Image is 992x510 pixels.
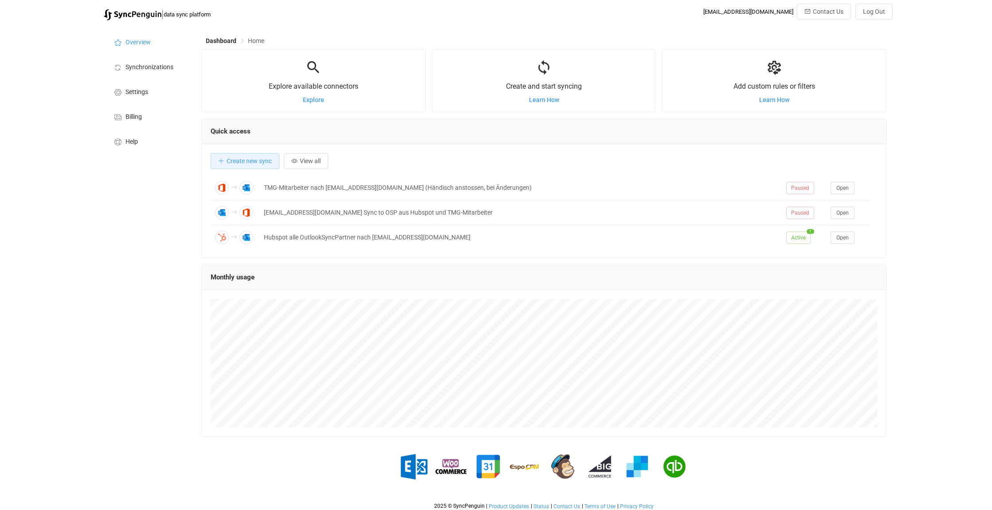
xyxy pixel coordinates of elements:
img: Office 365 Contacts [239,206,253,220]
img: syncpenguin.svg [104,9,161,20]
span: data sync platform [164,11,211,18]
span: Explore available connectors [269,82,358,90]
button: Open [831,182,855,194]
a: Terms of Use [584,503,616,510]
span: Synchronizations [125,64,173,71]
span: View all [300,157,321,165]
span: Settings [125,89,148,96]
img: espo-crm.png [510,451,541,482]
div: Breadcrumb [206,38,264,44]
span: Create and start syncing [506,82,582,90]
span: 2025 © SyncPenguin [434,503,485,509]
span: Monthly usage [211,273,255,281]
div: [EMAIL_ADDRESS][DOMAIN_NAME] [703,8,793,15]
button: Open [831,231,855,244]
button: Create new sync [211,153,279,169]
span: | [486,503,487,509]
button: Log Out [855,4,893,20]
a: Learn How [529,96,559,103]
a: Learn How [759,96,789,103]
img: HubSpot Contacts [215,231,229,244]
img: google.png [473,451,504,482]
a: Open [831,209,855,216]
span: | [582,503,583,509]
span: Help [125,138,138,145]
img: big-commerce.png [584,451,616,482]
span: Paused [786,182,814,194]
span: Add custom rules or filters [733,82,815,90]
img: Office 365 GAL Contacts [215,181,229,195]
button: View all [284,153,328,169]
span: Dashboard [206,37,236,44]
div: [EMAIL_ADDRESS][DOMAIN_NAME] Sync to OSP aus Hubspot und TMG-Mitarbeiter [259,208,782,218]
a: Contact Us [553,503,580,510]
span: Quick access [211,127,251,135]
span: Contact Us [813,8,843,15]
span: Overview [125,39,151,46]
span: Open [836,185,849,191]
a: |data sync platform [104,8,211,20]
span: | [551,503,552,509]
img: Outlook Contacts [239,181,253,195]
span: Paused [786,207,814,219]
a: Open [831,234,855,241]
a: Settings [104,79,192,104]
a: Billing [104,104,192,129]
span: | [161,8,164,20]
img: exchange.png [398,451,429,482]
span: | [531,503,532,509]
img: mailchimp.png [547,451,578,482]
button: Contact Us [797,4,851,20]
img: Outlook Contacts [215,206,229,220]
img: sendgrid.png [622,451,653,482]
span: Log Out [863,8,885,15]
span: Open [836,210,849,216]
span: Billing [125,114,142,121]
a: Status [533,503,549,510]
span: Product Updates [489,503,529,510]
span: Open [836,235,849,241]
a: Product Updates [488,503,529,510]
a: Explore [303,96,324,103]
span: 1 [807,229,814,234]
span: Contact Us [553,503,580,510]
span: Status [533,503,549,510]
img: Outlook Contacts [239,231,253,244]
span: Terms of Use [584,503,616,510]
a: Open [831,184,855,191]
div: Hubspot alle OutlookSyncPartner nach [EMAIL_ADDRESS][DOMAIN_NAME] [259,232,782,243]
span: Active [786,231,811,244]
a: Synchronizations [104,54,192,79]
img: quickbooks.png [659,451,690,482]
span: Create new sync [227,157,272,165]
a: Help [104,129,192,153]
div: TMG-Mitarbeiter nach [EMAIL_ADDRESS][DOMAIN_NAME] (Händisch anstossen, bei Änderungen) [259,183,782,193]
span: Home [248,37,264,44]
a: Overview [104,29,192,54]
a: Privacy Policy [620,503,654,510]
button: Open [831,207,855,219]
img: woo-commerce.png [435,451,467,482]
span: | [617,503,619,509]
